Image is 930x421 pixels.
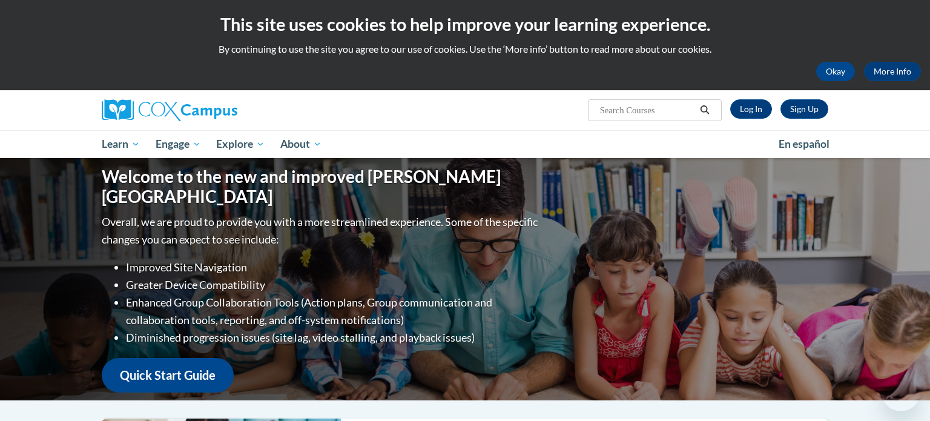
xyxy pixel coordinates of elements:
[696,103,714,118] button: Search
[126,294,541,329] li: Enhanced Group Collaboration Tools (Action plans, Group communication and collaboration tools, re...
[864,62,921,81] a: More Info
[148,130,209,158] a: Engage
[779,138,829,150] span: En español
[599,103,696,118] input: Search Courses
[126,276,541,294] li: Greater Device Compatibility
[882,373,920,411] iframe: Button to launch messaging window
[102,358,234,393] a: Quick Start Guide
[156,137,201,151] span: Engage
[730,99,772,119] a: Log In
[9,12,921,36] h2: This site uses cookies to help improve your learning experience.
[280,137,322,151] span: About
[126,259,541,276] li: Improved Site Navigation
[216,137,265,151] span: Explore
[780,99,828,119] a: Register
[208,130,272,158] a: Explore
[94,130,148,158] a: Learn
[102,213,541,248] p: Overall, we are proud to provide you with a more streamlined experience. Some of the specific cha...
[9,42,921,56] p: By continuing to use the site you agree to our use of cookies. Use the ‘More info’ button to read...
[771,131,837,157] a: En español
[102,99,237,121] img: Cox Campus
[102,167,541,207] h1: Welcome to the new and improved [PERSON_NAME][GEOGRAPHIC_DATA]
[126,329,541,346] li: Diminished progression issues (site lag, video stalling, and playback issues)
[102,99,332,121] a: Cox Campus
[816,62,855,81] button: Okay
[272,130,329,158] a: About
[102,137,140,151] span: Learn
[84,130,846,158] div: Main menu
